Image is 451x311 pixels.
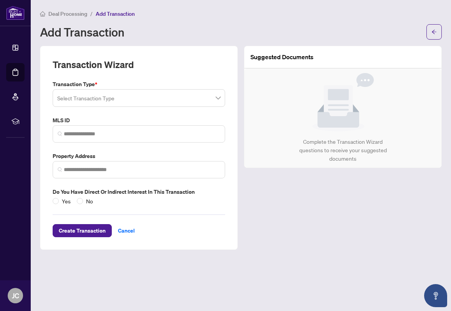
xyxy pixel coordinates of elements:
[58,167,62,172] img: search_icon
[40,26,124,38] h1: Add Transaction
[53,224,112,237] button: Create Transaction
[90,9,93,18] li: /
[53,58,134,71] h2: Transaction Wizard
[40,11,45,17] span: home
[53,80,225,88] label: Transaction Type
[53,152,225,160] label: Property Address
[431,29,437,35] span: arrow-left
[6,6,25,20] img: logo
[112,224,141,237] button: Cancel
[250,52,313,62] article: Suggested Documents
[48,10,87,17] span: Deal Processing
[12,290,19,301] span: JC
[53,188,225,196] label: Do you have direct or indirect interest in this transaction
[118,225,135,237] span: Cancel
[312,73,374,131] img: Null State Icon
[96,10,135,17] span: Add Transaction
[83,197,96,205] span: No
[424,284,447,307] button: Open asap
[59,197,74,205] span: Yes
[53,116,225,125] label: MLS ID
[291,138,395,163] div: Complete the Transaction Wizard questions to receive your suggested documents
[58,131,62,136] img: search_icon
[59,225,106,237] span: Create Transaction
